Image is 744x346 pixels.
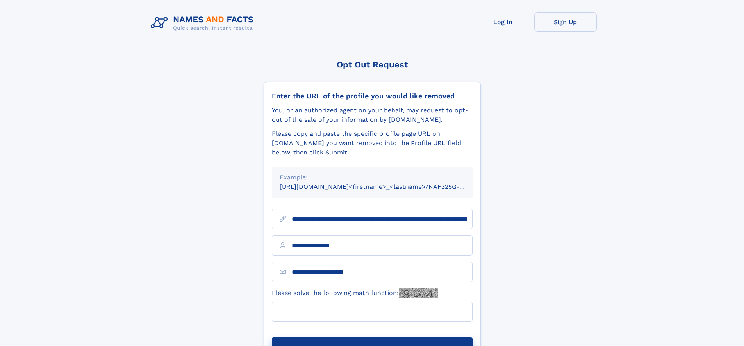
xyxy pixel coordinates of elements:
small: [URL][DOMAIN_NAME]<firstname>_<lastname>/NAF325G-xxxxxxxx [280,183,487,190]
img: Logo Names and Facts [148,12,260,34]
label: Please solve the following math function: [272,288,438,298]
a: Sign Up [534,12,597,32]
div: Enter the URL of the profile you would like removed [272,92,473,100]
div: Please copy and paste the specific profile page URL on [DOMAIN_NAME] you want removed into the Pr... [272,129,473,157]
div: You, or an authorized agent on your behalf, may request to opt-out of the sale of your informatio... [272,106,473,124]
div: Opt Out Request [264,60,481,69]
a: Log In [472,12,534,32]
div: Example: [280,173,465,182]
